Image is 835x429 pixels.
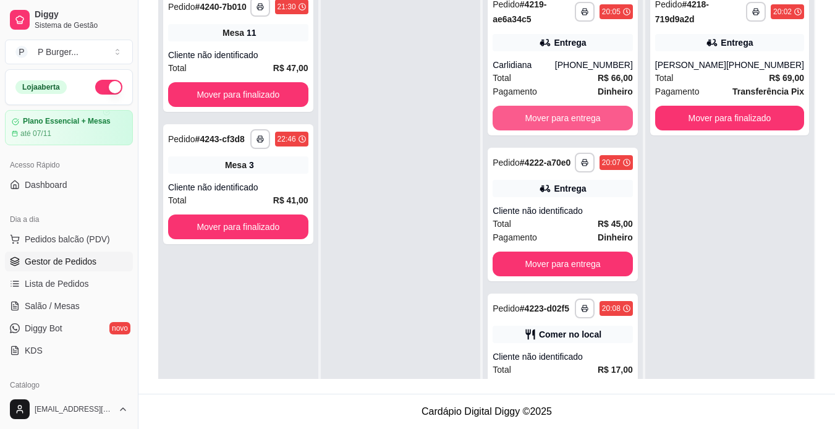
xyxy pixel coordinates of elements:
div: Entrega [554,36,586,49]
span: Pedido [493,304,520,313]
span: Pedido [168,2,195,12]
button: [EMAIL_ADDRESS][DOMAIN_NAME] [5,394,133,424]
div: 22:46 [278,134,296,144]
a: Salão / Mesas [5,296,133,316]
footer: Cardápio Digital Diggy © 2025 [138,394,835,429]
a: KDS [5,341,133,360]
span: Pedidos balcão (PDV) [25,233,110,245]
strong: # 4223-d02f5 [520,304,569,313]
span: Total [168,61,187,75]
div: Comer no local [539,328,601,341]
span: Pagamento [493,85,537,98]
span: Mesa [225,159,247,171]
button: Mover para entrega [493,252,633,276]
div: 11 [247,27,256,39]
span: [EMAIL_ADDRESS][DOMAIN_NAME] [35,404,113,414]
div: Entrega [721,36,753,49]
strong: Dinheiro [598,232,633,242]
div: 20:02 [773,7,792,17]
div: 20:05 [602,7,621,17]
span: P [15,46,28,58]
div: Catálogo [5,375,133,395]
strong: R$ 47,00 [273,63,308,73]
div: [PHONE_NUMBER] [726,59,804,71]
span: Pagamento [493,231,537,244]
strong: # 4222-a70e0 [520,158,571,168]
div: Dia a dia [5,210,133,229]
strong: R$ 41,00 [273,195,308,205]
span: Diggy [35,9,128,20]
a: Dashboard [5,175,133,195]
button: Alterar Status [95,80,122,95]
div: Loja aberta [15,80,67,94]
span: Total [168,193,187,207]
span: Total [493,363,511,376]
a: Plano Essencial + Mesasaté 07/11 [5,110,133,145]
span: Pedido [168,134,195,144]
div: Cliente não identificado [168,181,308,193]
button: Pedidos balcão (PDV) [5,229,133,249]
div: [PERSON_NAME] [655,59,726,71]
span: Pedido [493,158,520,168]
div: Cliente não identificado [493,350,633,363]
strong: R$ 45,00 [598,219,633,229]
button: Mover para finalizado [168,82,308,107]
div: 21:30 [278,2,296,12]
span: Gestor de Pedidos [25,255,96,268]
div: P Burger ... [38,46,78,58]
button: Mover para finalizado [168,214,308,239]
span: Pagamento [493,376,537,390]
div: Cliente não identificado [168,49,308,61]
span: Diggy Bot [25,322,62,334]
span: KDS [25,344,43,357]
span: Dashboard [25,179,67,191]
span: Pagamento [655,85,700,98]
div: Entrega [554,182,586,195]
div: Acesso Rápido [5,155,133,175]
strong: Dinheiro [598,378,633,388]
strong: Dinheiro [598,87,633,96]
strong: # 4243-cf3d8 [195,134,245,144]
article: Plano Essencial + Mesas [23,117,111,126]
div: Carlidiana [493,59,555,71]
a: Diggy Botnovo [5,318,133,338]
div: 3 [249,159,254,171]
span: Total [493,71,511,85]
div: [PHONE_NUMBER] [555,59,633,71]
div: 20:07 [602,158,621,168]
span: Mesa [223,27,244,39]
span: Total [493,217,511,231]
strong: R$ 66,00 [598,73,633,83]
strong: R$ 17,00 [598,365,633,375]
div: 20:08 [602,304,621,313]
span: Total [655,71,674,85]
a: Lista de Pedidos [5,274,133,294]
strong: # 4240-7b010 [195,2,247,12]
span: Lista de Pedidos [25,278,89,290]
button: Select a team [5,40,133,64]
button: Mover para entrega [493,106,633,130]
strong: Transferência Pix [732,87,804,96]
article: até 07/11 [20,129,51,138]
strong: R$ 69,00 [769,73,804,83]
a: DiggySistema de Gestão [5,5,133,35]
span: Sistema de Gestão [35,20,128,30]
button: Mover para finalizado [655,106,804,130]
div: Cliente não identificado [493,205,633,217]
a: Gestor de Pedidos [5,252,133,271]
span: Salão / Mesas [25,300,80,312]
